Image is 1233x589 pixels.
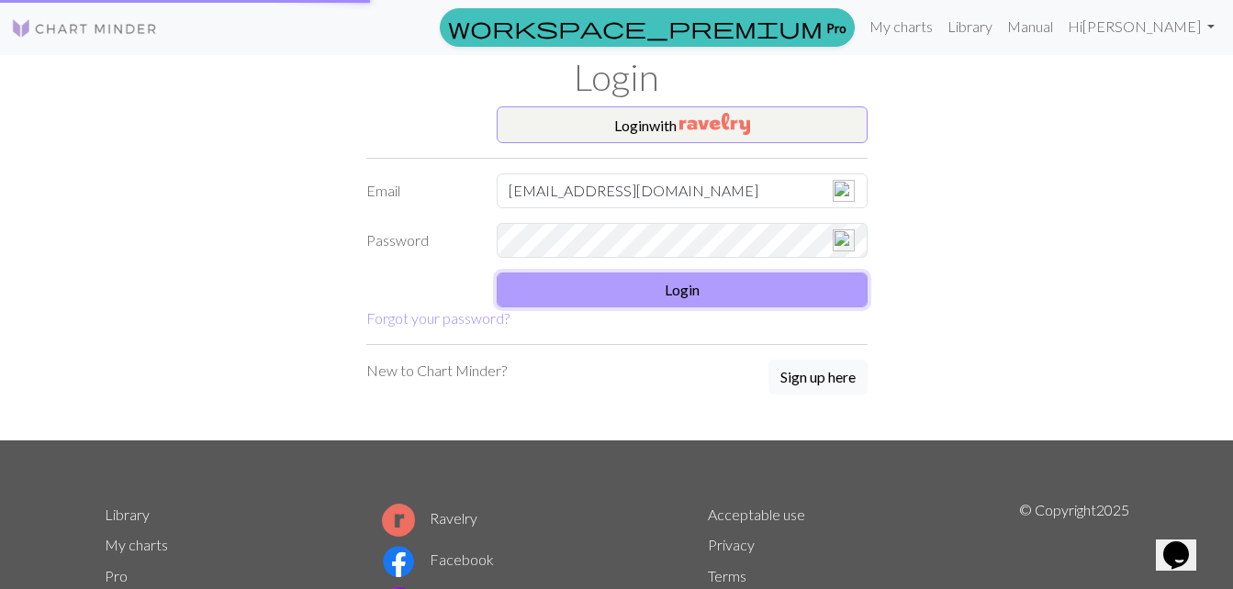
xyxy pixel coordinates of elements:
button: Loginwith [497,106,868,143]
a: My charts [862,8,940,45]
a: Pro [440,8,855,47]
a: Ravelry [382,509,477,527]
a: Library [940,8,1000,45]
label: Email [355,173,487,208]
iframe: chat widget [1156,516,1215,571]
a: Library [105,506,150,523]
img: Logo [11,17,158,39]
img: Facebook logo [382,545,415,578]
a: Terms [708,567,746,584]
p: New to Chart Minder? [366,360,507,382]
img: Ravelry logo [382,504,415,537]
a: Hi[PERSON_NAME] [1060,8,1222,45]
a: Manual [1000,8,1060,45]
label: Password [355,223,487,258]
a: Forgot your password? [366,309,510,327]
img: Ravelry [679,113,750,135]
a: Facebook [382,550,494,568]
a: My charts [105,536,168,553]
span: workspace_premium [448,15,823,40]
h1: Login [94,55,1140,99]
a: Sign up here [768,360,868,396]
a: Privacy [708,536,755,553]
button: Login [497,272,868,307]
img: npw-badge-icon-locked.svg [833,180,855,202]
button: Sign up here [768,360,868,395]
a: Pro [105,567,128,584]
img: npw-badge-icon-locked.svg [833,229,855,251]
a: Acceptable use [708,506,805,523]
